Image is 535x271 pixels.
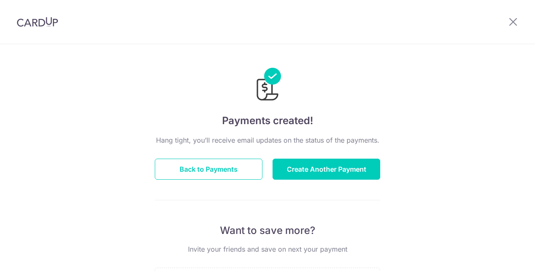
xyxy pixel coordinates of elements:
p: Invite your friends and save on next your payment [155,244,380,254]
h4: Payments created! [155,113,380,128]
img: CardUp [17,17,58,27]
p: Hang tight, you’ll receive email updates on the status of the payments. [155,135,380,145]
button: Create Another Payment [273,159,380,180]
p: Want to save more? [155,224,380,237]
button: Back to Payments [155,159,262,180]
img: Payments [254,68,281,103]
